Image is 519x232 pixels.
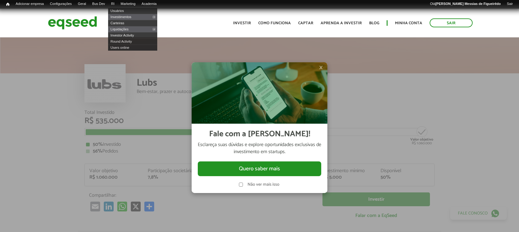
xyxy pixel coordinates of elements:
a: Minha conta [395,21,422,25]
a: Academia [139,2,160,6]
a: Início [3,2,13,7]
span: Início [6,2,10,6]
label: Não ver mais isso [248,183,280,187]
h2: Fale com a [PERSON_NAME]! [209,130,310,139]
strong: [PERSON_NAME] Messias de Figueirêdo [435,2,501,6]
a: Sair [430,18,473,27]
a: Bus Dev [89,2,108,6]
a: Sair [504,2,516,6]
a: Olá[PERSON_NAME] Messias de Figueirêdo [427,2,504,6]
a: Como funciona [258,21,291,25]
a: Investir [233,21,251,25]
span: × [319,64,323,71]
button: Quero saber mais [198,161,321,176]
a: Captar [298,21,313,25]
p: Esclareça suas dúvidas e explore oportunidades exclusivas de investimento em startups. [198,141,321,155]
a: Blog [369,21,379,25]
a: Configurações [47,2,75,6]
a: Geral [75,2,89,6]
a: Adicionar empresa [13,2,47,6]
a: Usuários [108,8,157,14]
a: Aprenda a investir [321,21,362,25]
a: Marketing [118,2,139,6]
img: Imagem celular [192,62,327,124]
img: EqSeed [48,15,97,31]
a: RI [108,2,118,6]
